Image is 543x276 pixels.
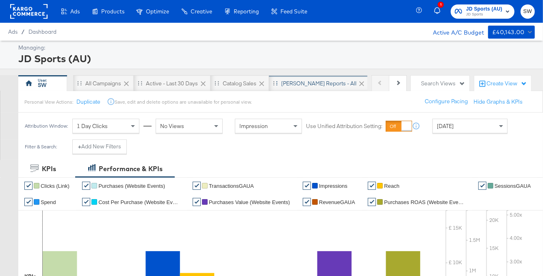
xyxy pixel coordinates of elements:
span: TransactionsGAUA [209,183,254,189]
a: ✔ [368,198,376,206]
a: ✔ [368,182,376,190]
span: Impressions [319,183,348,189]
a: ✔ [303,182,311,190]
button: SW [521,4,535,19]
span: SessionsGAUA [495,183,531,189]
div: Attribution Window: [24,123,68,129]
div: All Campaigns [85,80,121,87]
a: ✔ [82,198,90,206]
strong: + [78,143,81,150]
div: Create View [487,80,527,88]
div: Catalog Sales [223,80,256,87]
span: 1 Day Clicks [77,122,108,130]
a: ✔ [24,182,33,190]
div: Drag to reorder tab [77,81,82,85]
div: KPIs [42,164,56,174]
a: ✔ [193,198,201,206]
div: Managing: [18,44,533,52]
span: Purchases (Website Events) [98,183,165,189]
div: Save, edit and delete options are unavailable for personal view. [115,99,252,105]
span: Spend [41,199,56,205]
div: SW [38,81,47,89]
button: £40,143.00 [488,26,535,39]
div: Filter & Search: [24,144,57,150]
span: Feed Suite [280,8,307,15]
span: JD Sports [466,11,502,18]
span: [DATE] [437,122,454,130]
button: Configure Pacing [419,94,473,109]
div: 1 [438,2,444,8]
span: Purchases Value (Website Events) [209,199,290,205]
span: Optimize [146,8,169,15]
a: ✔ [478,182,487,190]
a: ✔ [24,198,33,206]
button: Hide Graphs & KPIs [473,98,523,106]
div: Active - Last 30 Days [146,80,198,87]
div: JD Sports (AU) [18,52,533,65]
span: Creative [191,8,212,15]
a: Dashboard [28,28,56,35]
div: Drag to reorder tab [215,81,219,85]
div: Search Views [421,80,465,87]
span: RevenueGAUA [319,199,355,205]
span: Clicks (Link) [41,183,70,189]
span: Cost Per Purchase (Website Events) [98,199,180,205]
span: Reach [384,183,400,189]
span: Products [101,8,124,15]
label: Use Unified Attribution Setting: [306,122,382,130]
span: Purchases ROAS (Website Events) [384,199,465,205]
span: JD Sports (AU) [466,5,502,13]
a: ✔ [193,182,201,190]
span: Ads [70,8,80,15]
div: £40,143.00 [492,27,525,37]
span: No Views [160,122,184,130]
button: JD Sports (AU)JD Sports [451,4,515,19]
div: Performance & KPIs [99,164,163,174]
button: 1 [433,4,447,20]
span: SW [524,7,532,16]
span: / [17,28,28,35]
span: Ads [8,28,17,35]
div: Personal View Actions: [24,99,74,105]
div: [PERSON_NAME] Reports - All [281,80,356,87]
div: Drag to reorder tab [138,81,142,85]
a: ✔ [303,198,311,206]
span: Reporting [234,8,259,15]
div: Drag to reorder tab [273,81,278,85]
button: Duplicate [77,98,101,106]
a: ✔ [82,182,90,190]
button: +Add New Filters [72,139,127,154]
span: Impression [239,122,268,130]
div: Active A/C Budget [424,26,484,38]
